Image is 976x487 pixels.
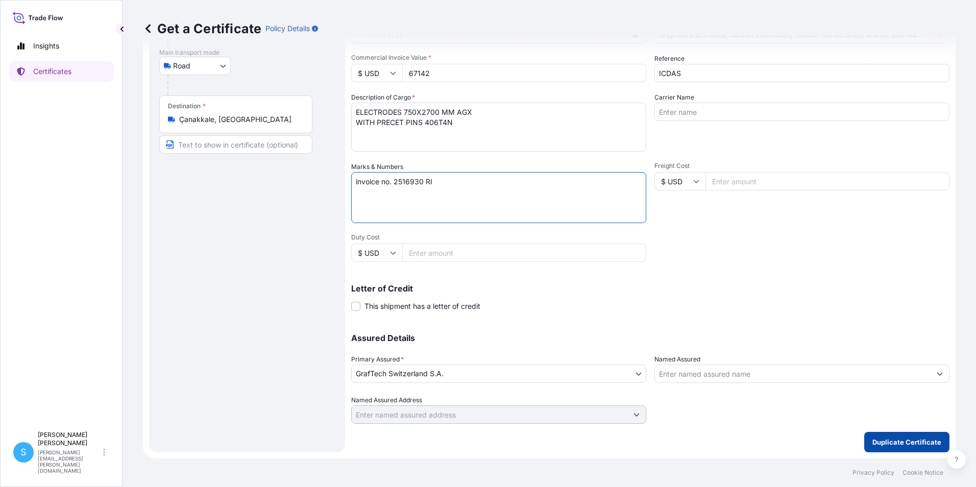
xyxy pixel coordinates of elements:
[654,354,700,364] label: Named Assured
[864,432,949,452] button: Duplicate Certificate
[38,449,101,474] p: [PERSON_NAME][EMAIL_ADDRESS][PERSON_NAME][DOMAIN_NAME]
[33,66,71,77] p: Certificates
[159,57,231,75] button: Select transport
[402,64,646,82] input: Enter amount
[351,334,949,342] p: Assured Details
[265,23,310,34] p: Policy Details
[20,447,27,457] span: S
[654,103,949,121] input: Enter name
[654,92,694,103] label: Carrier Name
[705,172,949,190] input: Enter amount
[173,61,190,71] span: Road
[351,395,422,405] label: Named Assured Address
[931,364,949,383] button: Show suggestions
[352,405,627,424] input: Named Assured Address
[351,162,403,172] label: Marks & Numbers
[902,469,943,477] a: Cookie Notice
[872,437,941,447] p: Duplicate Certificate
[351,233,646,241] span: Duty Cost
[627,405,646,424] button: Show suggestions
[9,36,114,56] a: Insights
[351,284,949,293] p: Letter of Credit
[351,364,646,383] button: GrafTech Switzerland S.A.
[852,469,894,477] a: Privacy Policy
[364,301,480,311] span: This shipment has a letter of credit
[351,92,415,103] label: Description of Cargo
[159,135,312,154] input: Text to appear on certificate
[351,172,646,223] textarea: invoice no. 2516917 RI
[654,54,685,64] label: Reference
[351,54,646,62] span: Commercial Invoice Value
[356,369,444,379] span: GrafTech Switzerland S.A.
[168,102,206,110] div: Destination
[38,431,101,447] p: [PERSON_NAME] [PERSON_NAME]
[351,354,404,364] span: Primary Assured
[9,61,114,82] a: Certificates
[179,114,300,125] input: Destination
[655,364,931,383] input: Assured Name
[143,20,261,37] p: Get a Certificate
[654,64,949,82] input: Enter booking reference
[33,41,59,51] p: Insights
[654,162,949,170] span: Freight Cost
[402,243,646,262] input: Enter amount
[351,103,646,152] textarea: ELECTRODES 750X2700 MM AGX WITH PRECET PINS 406T4N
